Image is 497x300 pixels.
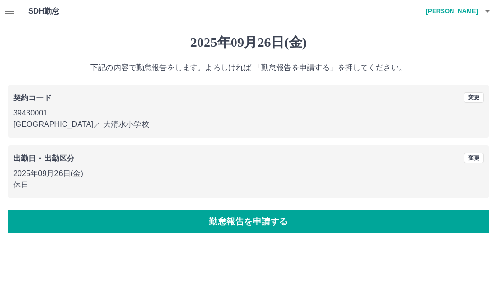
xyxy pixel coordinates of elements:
button: 勤怠報告を申請する [8,210,489,233]
h1: 2025年09月26日(金) [8,35,489,51]
button: 変更 [464,153,484,163]
p: 休日 [13,179,484,191]
p: 2025年09月26日(金) [13,168,484,179]
p: 39430001 [13,107,484,119]
b: 出勤日・出勤区分 [13,154,74,162]
p: [GEOGRAPHIC_DATA] ／ 大清水小学校 [13,119,484,130]
button: 変更 [464,92,484,103]
p: 下記の内容で勤怠報告をします。よろしければ 「勤怠報告を申請する」を押してください。 [8,62,489,73]
b: 契約コード [13,94,52,102]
